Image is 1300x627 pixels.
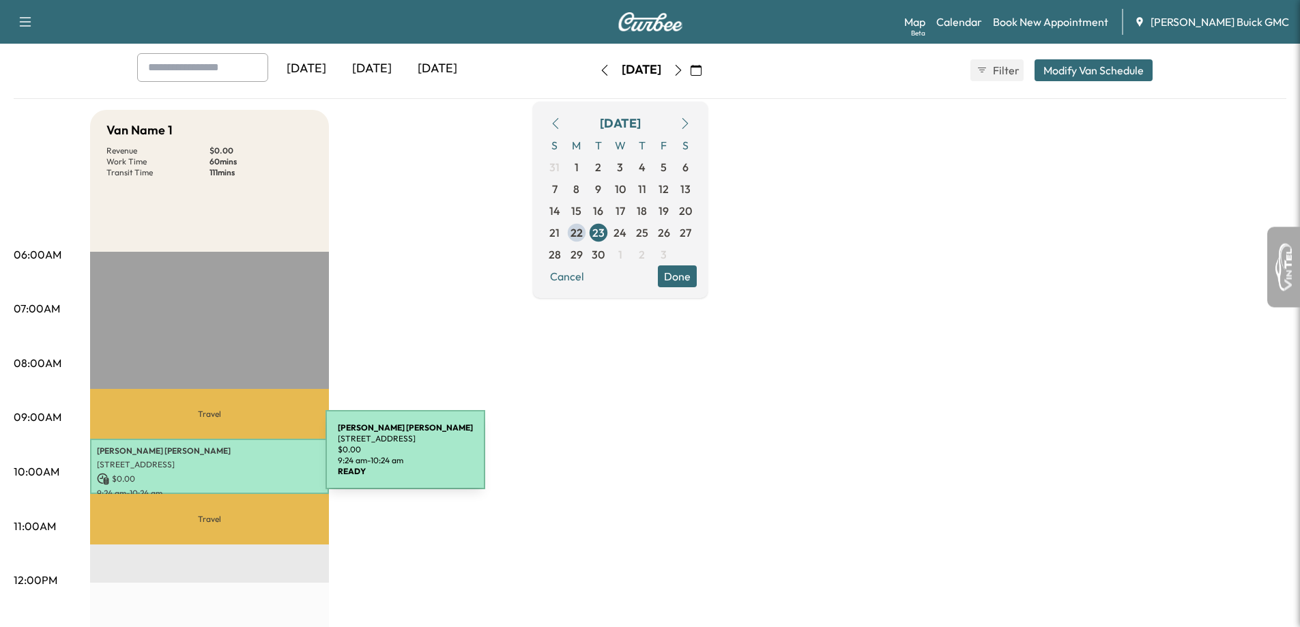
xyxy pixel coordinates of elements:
span: 30 [592,246,605,263]
span: M [566,134,588,156]
span: 12 [659,181,669,197]
p: Travel [90,494,329,544]
div: Beta [911,28,925,38]
div: [DATE] [405,53,470,85]
p: 10:00AM [14,463,59,480]
span: 15 [571,203,581,219]
a: MapBeta [904,14,925,30]
span: 18 [637,203,647,219]
a: Book New Appointment [993,14,1108,30]
span: 1 [618,246,622,263]
span: 3 [661,246,667,263]
span: W [609,134,631,156]
span: 13 [680,181,691,197]
p: 11:00AM [14,518,56,534]
p: 07:00AM [14,300,60,317]
span: 29 [570,246,583,263]
div: [DATE] [339,53,405,85]
p: $ 0.00 [97,473,322,485]
span: 4 [639,159,646,175]
span: 2 [639,246,645,263]
p: $ 0.00 [210,145,313,156]
span: S [544,134,566,156]
p: [PERSON_NAME] [PERSON_NAME] [97,446,322,456]
span: 14 [549,203,560,219]
div: [DATE] [622,61,661,78]
span: 9 [595,181,601,197]
span: 26 [658,224,670,241]
span: 31 [549,159,560,175]
button: Modify Van Schedule [1035,59,1153,81]
span: 6 [682,159,689,175]
span: 25 [636,224,648,241]
p: 60 mins [210,156,313,167]
span: 5 [661,159,667,175]
p: 08:00AM [14,355,61,371]
button: Filter [970,59,1024,81]
p: Travel [90,389,329,439]
span: 27 [680,224,691,241]
span: 16 [593,203,603,219]
span: T [588,134,609,156]
span: 19 [659,203,669,219]
p: 111 mins [210,167,313,178]
span: [PERSON_NAME] Buick GMC [1151,14,1289,30]
span: 7 [552,181,558,197]
span: 8 [573,181,579,197]
p: 9:24 am - 10:24 am [97,488,322,499]
span: Filter [993,62,1017,78]
span: 24 [613,224,626,241]
button: Done [658,265,697,287]
div: [DATE] [600,114,641,133]
span: 23 [592,224,605,241]
span: F [653,134,675,156]
h5: Van Name 1 [106,121,173,140]
p: 09:00AM [14,409,61,425]
span: 2 [595,159,601,175]
span: 22 [570,224,583,241]
span: 1 [575,159,579,175]
span: 3 [617,159,623,175]
p: Work Time [106,156,210,167]
span: 21 [549,224,560,241]
a: Calendar [936,14,982,30]
p: [STREET_ADDRESS] [97,459,322,470]
span: 20 [679,203,692,219]
span: 10 [615,181,626,197]
div: [DATE] [274,53,339,85]
button: Cancel [544,265,590,287]
span: S [675,134,697,156]
p: Revenue [106,145,210,156]
span: 11 [638,181,646,197]
span: T [631,134,653,156]
span: 28 [549,246,561,263]
p: 06:00AM [14,246,61,263]
p: Transit Time [106,167,210,178]
span: 17 [616,203,625,219]
p: 12:00PM [14,572,57,588]
img: Curbee Logo [618,12,683,31]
